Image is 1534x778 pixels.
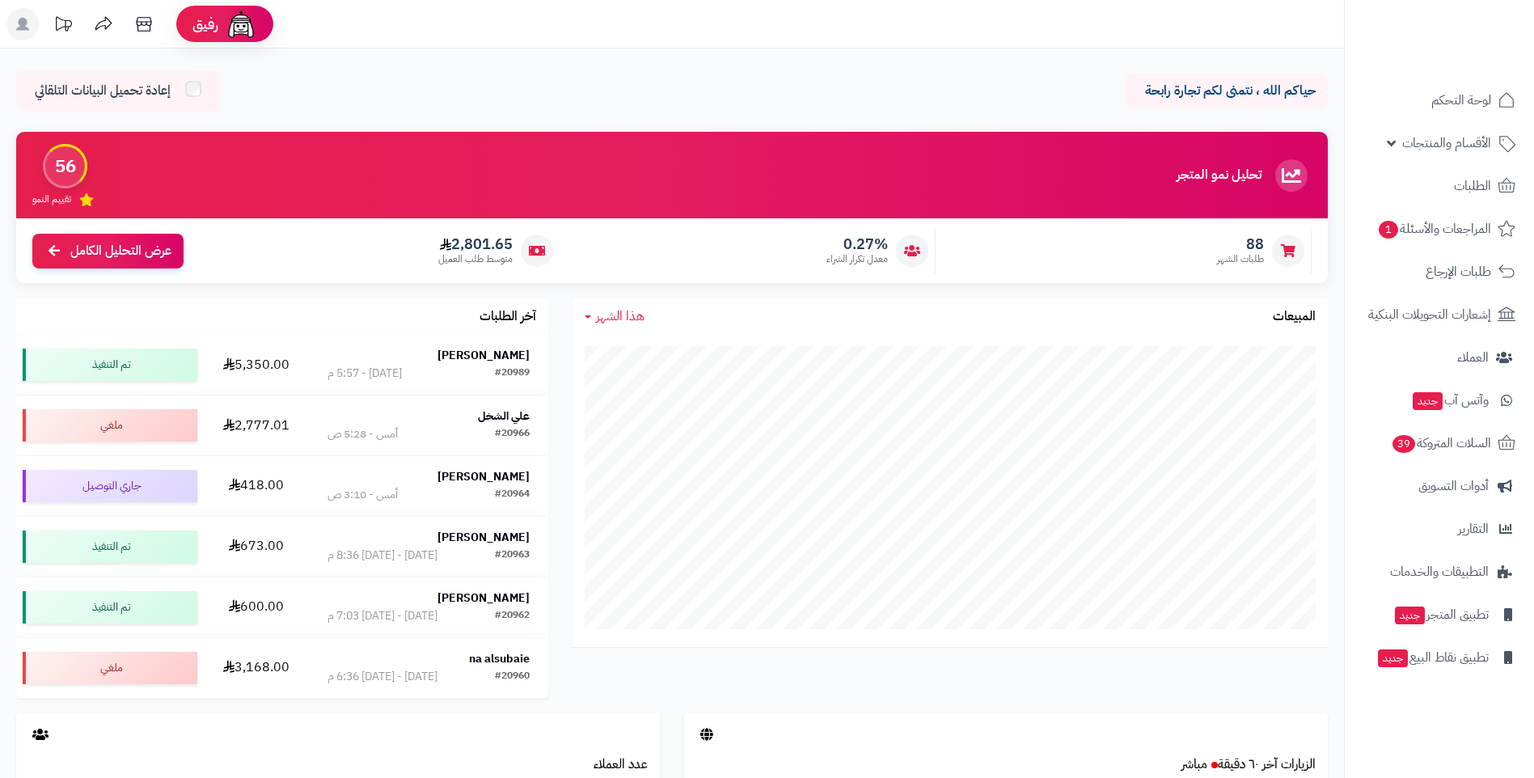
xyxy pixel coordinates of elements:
[192,15,218,34] span: رفيق
[328,487,398,503] div: أمس - 3:10 ص
[204,577,308,637] td: 600.00
[1354,552,1524,591] a: التطبيقات والخدمات
[437,529,530,546] strong: [PERSON_NAME]
[1418,475,1489,497] span: أدوات التسويق
[328,366,402,382] div: [DATE] - 5:57 م
[480,310,536,324] h3: آخر الطلبات
[1354,209,1524,248] a: المراجعات والأسئلة1
[596,307,644,326] span: هذا الشهر
[204,638,308,698] td: 3,168.00
[438,252,513,266] span: متوسط طلب العميل
[23,591,197,624] div: تم التنفيذ
[23,409,197,442] div: ملغي
[204,335,308,395] td: 5,350.00
[826,235,888,253] span: 0.27%
[1181,755,1316,774] a: الزيارات آخر ٦٠ دقيقةمباشر
[1217,235,1264,253] span: 88
[495,487,530,503] div: #20964
[1454,175,1491,197] span: الطلبات
[1391,432,1491,455] span: السلات المتروكة
[1138,82,1316,100] p: حياكم الله ، نتمنى لكم تجارة رابحة
[1273,310,1316,324] h3: المبيعات
[35,82,171,100] span: إعادة تحميل البيانات التلقائي
[438,235,513,253] span: 2,801.65
[495,426,530,442] div: #20966
[204,456,308,516] td: 418.00
[469,650,530,667] strong: na alsubaie
[328,426,398,442] div: أمس - 5:28 ص
[1376,646,1489,669] span: تطبيق نقاط البيع
[437,347,530,364] strong: [PERSON_NAME]
[1411,389,1489,412] span: وآتس آب
[1181,755,1207,774] small: مباشر
[1458,518,1489,540] span: التقارير
[1457,346,1489,369] span: العملاء
[1354,381,1524,420] a: وآتس آبجديد
[1354,510,1524,548] a: التقارير
[32,192,71,206] span: تقييم النمو
[1368,303,1491,326] span: إشعارات التحويلات البنكية
[23,470,197,502] div: جاري التوصيل
[328,608,437,624] div: [DATE] - [DATE] 7:03 م
[585,307,644,326] a: هذا الشهر
[23,531,197,563] div: تم التنفيذ
[1177,168,1261,183] h3: تحليل نمو المتجر
[1379,221,1398,239] span: 1
[1354,595,1524,634] a: تطبيق المتجرجديد
[225,8,257,40] img: ai-face.png
[495,548,530,564] div: #20963
[495,669,530,685] div: #20960
[1402,132,1491,154] span: الأقسام والمنتجات
[1431,89,1491,112] span: لوحة التحكم
[437,590,530,607] strong: [PERSON_NAME]
[1393,603,1489,626] span: تطبيق المتجر
[495,608,530,624] div: #20962
[70,242,171,260] span: عرض التحليل الكامل
[478,408,530,425] strong: علي الشخل
[1395,607,1425,624] span: جديد
[1354,252,1524,291] a: طلبات الإرجاع
[1377,218,1491,240] span: المراجعات والأسئلة
[204,395,308,455] td: 2,777.01
[1354,638,1524,677] a: تطبيق نقاط البيعجديد
[1354,295,1524,334] a: إشعارات التحويلات البنكية
[23,349,197,381] div: تم التنفيذ
[1354,81,1524,120] a: لوحة التحكم
[1426,260,1491,283] span: طلبات الإرجاع
[1378,649,1408,667] span: جديد
[1354,167,1524,205] a: الطلبات
[32,234,184,268] a: عرض التحليل الكامل
[23,652,197,684] div: ملغي
[328,669,437,685] div: [DATE] - [DATE] 6:36 م
[204,517,308,577] td: 673.00
[1392,435,1415,453] span: 39
[1354,338,1524,377] a: العملاء
[1413,392,1443,410] span: جديد
[594,755,648,774] a: عدد العملاء
[826,252,888,266] span: معدل تكرار الشراء
[328,548,437,564] div: [DATE] - [DATE] 8:36 م
[495,366,530,382] div: #20989
[437,468,530,485] strong: [PERSON_NAME]
[43,8,83,44] a: تحديثات المنصة
[1354,424,1524,463] a: السلات المتروكة39
[1390,560,1489,583] span: التطبيقات والخدمات
[1354,467,1524,505] a: أدوات التسويق
[1217,252,1264,266] span: طلبات الشهر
